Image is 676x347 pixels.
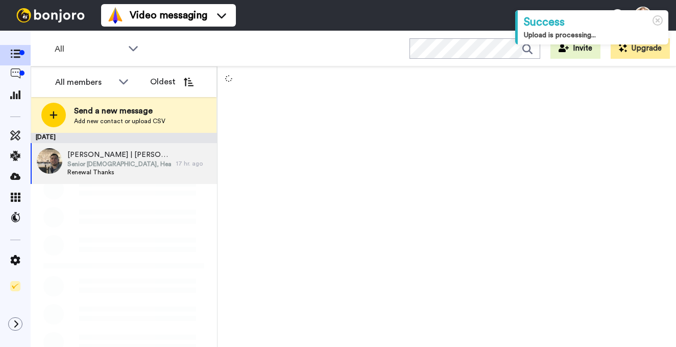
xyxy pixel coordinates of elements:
[524,14,662,30] div: Success
[12,8,89,22] img: bj-logo-header-white.svg
[142,72,201,92] button: Oldest
[31,133,217,143] div: [DATE]
[55,76,113,88] div: All members
[67,168,171,176] span: Renewal Thanks
[37,148,62,174] img: 54f4d82b-72a3-40bb-8c73-6a8649739a70.jpg
[10,281,20,291] img: Checklist.svg
[55,43,123,55] span: All
[524,30,662,40] div: Upload is processing...
[67,150,171,160] span: [PERSON_NAME] | [PERSON_NAME][DEMOGRAPHIC_DATA]
[74,117,165,125] span: Add new contact or upload CSV
[130,8,207,22] span: Video messaging
[67,160,171,168] span: Senior [DEMOGRAPHIC_DATA], Head of Staff
[176,159,212,168] div: 17 hr. ago
[74,105,165,117] span: Send a new message
[611,38,670,59] button: Upgrade
[550,38,600,59] button: Invite
[107,7,124,24] img: vm-color.svg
